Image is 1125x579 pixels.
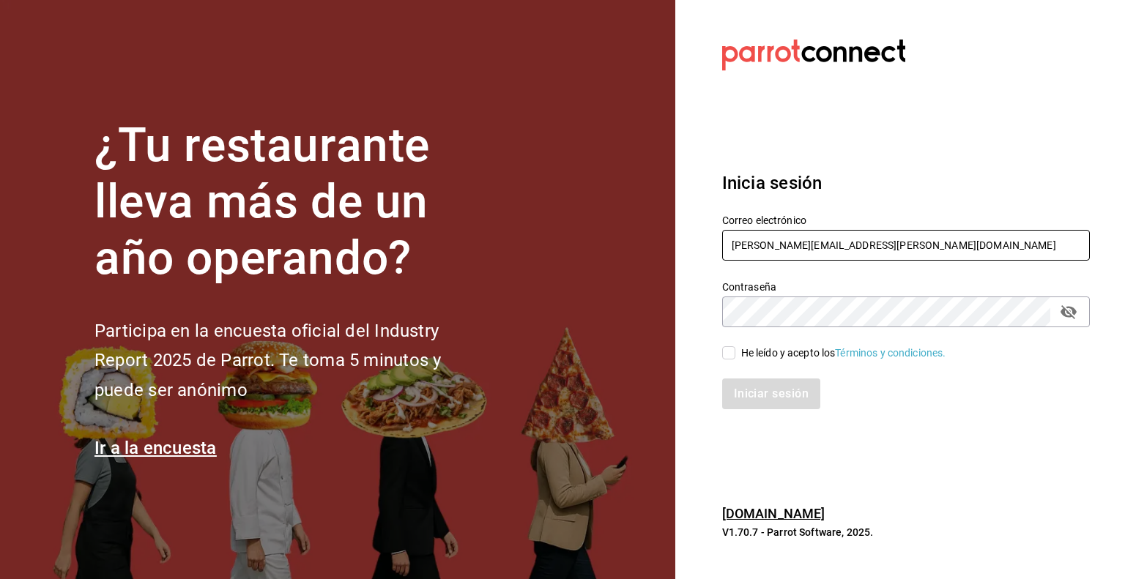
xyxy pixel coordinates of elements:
[722,170,1090,196] h3: Inicia sesión
[94,438,217,458] a: Ir a la encuesta
[94,118,490,286] h1: ¿Tu restaurante lleva más de un año operando?
[94,316,490,406] h2: Participa en la encuesta oficial del Industry Report 2025 de Parrot. Te toma 5 minutos y puede se...
[722,230,1090,261] input: Ingresa tu correo electrónico
[722,215,1090,225] label: Correo electrónico
[722,506,825,521] a: [DOMAIN_NAME]
[835,347,946,359] a: Términos y condiciones.
[722,525,1090,539] p: V1.70.7 - Parrot Software, 2025.
[741,345,946,361] div: He leído y acepto los
[1056,299,1081,324] button: passwordField
[722,282,1090,292] label: Contraseña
